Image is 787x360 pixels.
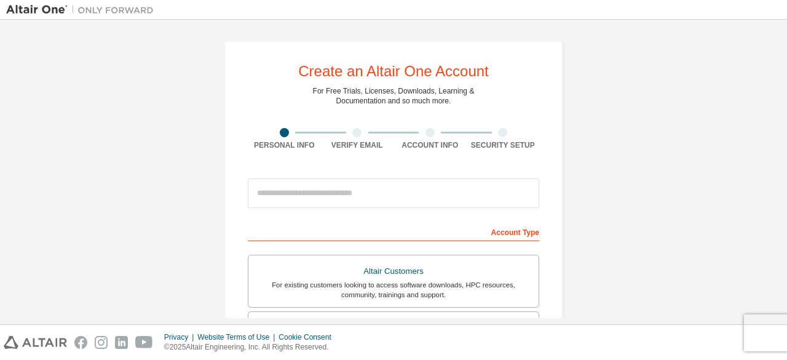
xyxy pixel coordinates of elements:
div: Website Terms of Use [197,332,279,342]
div: For existing customers looking to access software downloads, HPC resources, community, trainings ... [256,280,531,300]
img: linkedin.svg [115,336,128,349]
div: Cookie Consent [279,332,338,342]
div: Account Type [248,222,539,241]
p: © 2025 Altair Engineering, Inc. All Rights Reserved. [164,342,339,353]
img: altair_logo.svg [4,336,67,349]
img: Altair One [6,4,160,16]
img: instagram.svg [95,336,108,349]
div: Create an Altair One Account [298,64,489,79]
div: Altair Customers [256,263,531,280]
div: For Free Trials, Licenses, Downloads, Learning & Documentation and so much more. [313,86,475,106]
img: facebook.svg [74,336,87,349]
div: Privacy [164,332,197,342]
div: Account Info [393,140,467,150]
div: Personal Info [248,140,321,150]
div: Security Setup [467,140,540,150]
img: youtube.svg [135,336,153,349]
div: Verify Email [321,140,394,150]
